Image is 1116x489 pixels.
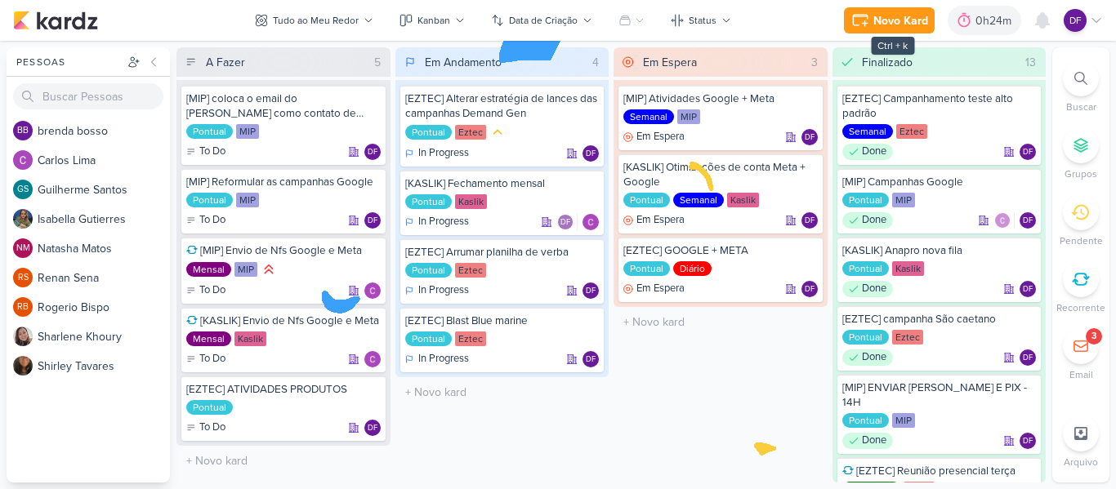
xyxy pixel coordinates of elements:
[199,351,225,367] p: To Do
[17,127,29,136] p: bb
[842,243,1037,258] div: [KASLIK] Anapro nova fila
[842,175,1037,189] div: [MIP] Campanhas Google
[677,109,700,124] div: MIP
[557,214,574,230] div: Diego Freitas
[1066,100,1096,114] p: Buscar
[364,144,381,160] div: Diego Freitas
[186,282,225,299] div: To Do
[1020,144,1036,160] div: Responsável: Diego Freitas
[583,351,599,367] div: Diego Freitas
[801,212,818,229] div: Diego Freitas
[186,331,231,346] div: Mensal
[842,464,1037,478] div: [EZTEC] Reunião presencial terça
[405,176,600,191] div: [KASLIK] Fechamento mensal
[13,83,163,109] input: Buscar Pessoas
[844,7,935,33] button: Novo Kard
[18,273,29,282] p: RS
[405,282,469,299] div: In Progress
[186,313,381,328] div: [KASLIK] Envio de Nfs Google e Meta
[16,244,30,253] p: NM
[862,212,886,229] p: Done
[261,261,277,278] div: Prioridade Alta
[206,54,245,71] div: A Fazer
[364,420,381,436] div: Responsável: Diego Freitas
[1020,349,1036,366] div: Responsável: Diego Freitas
[38,181,170,198] div: G u i l h e r m e S a n t o s
[38,122,170,140] div: b r e n d a b o s s o
[364,282,381,299] img: Carlos Lima
[842,212,893,229] div: Done
[583,145,599,162] div: Responsável: Diego Freitas
[862,281,886,297] p: Done
[1052,60,1109,114] li: Ctrl + F
[805,134,815,142] p: DF
[583,214,599,230] div: Responsável: Carlos Lima
[38,358,170,375] div: S h i r l e y T a v a r e s
[636,212,685,229] p: Em Espera
[364,420,381,436] div: Diego Freitas
[186,243,381,258] div: [MIP] Envio de Nfs Google e Meta
[405,91,600,121] div: [EZTEC] Alterar estratégia de lances das campanhas Demand Gen
[1020,144,1036,160] div: Diego Freitas
[186,175,381,189] div: [MIP] Reformular as campanhas Google
[405,214,469,230] div: In Progress
[586,54,605,71] div: 4
[1023,438,1033,446] p: DF
[186,91,381,121] div: [MIP] coloca o email do Rodrigo como contato de faturamento
[418,282,469,299] p: In Progress
[455,263,486,278] div: Eztec
[727,193,759,207] div: Kaslik
[801,212,818,229] div: Responsável: Diego Freitas
[405,145,469,162] div: In Progress
[489,124,506,140] div: Prioridade Média
[199,212,225,229] p: To Do
[586,287,596,296] p: DF
[38,152,170,169] div: C a r l o s L i m a
[368,217,377,225] p: DF
[199,144,225,160] p: To Do
[1020,281,1036,297] div: Diego Freitas
[364,351,381,367] div: Responsável: Carlos Lima
[186,420,225,436] div: To Do
[1020,212,1036,229] div: Responsável: Diego Freitas
[842,413,889,428] div: Pontual
[425,54,502,71] div: Em Andamento
[405,245,600,260] div: [EZTEC] Arrumar planilha de verba
[186,262,231,277] div: Mensal
[1023,286,1033,294] p: DF
[994,212,1011,229] img: Carlos Lima
[842,144,893,160] div: Done
[586,356,596,364] p: DF
[623,160,818,189] div: [KASLIK] Otimizações de conta Meta + Google
[13,121,33,140] div: brenda bosso
[186,351,225,367] div: To Do
[1020,433,1036,449] div: Diego Freitas
[364,351,381,367] img: Carlos Lima
[801,129,818,145] div: Responsável: Diego Freitas
[623,281,685,297] div: Em Espera
[842,433,893,449] div: Done
[801,281,818,297] div: Responsável: Diego Freitas
[557,214,578,230] div: Colaboradores: Diego Freitas
[1020,349,1036,366] div: Diego Freitas
[586,150,596,158] p: DF
[1069,13,1082,28] p: DF
[623,212,685,229] div: Em Espera
[623,109,674,124] div: Semanal
[1064,455,1098,469] p: Arquivo
[892,261,924,276] div: Kaslik
[560,219,570,227] p: DF
[673,193,724,207] div: Semanal
[842,380,1037,410] div: [MIP] ENVIAR BOLETO E PIX - 14H
[805,217,815,225] p: DF
[1091,330,1096,343] div: 3
[801,129,818,145] div: Diego Freitas
[199,420,225,436] p: To Do
[1019,54,1042,71] div: 13
[1020,212,1036,229] div: Diego Freitas
[234,262,257,277] div: MIP
[1023,354,1033,362] p: DF
[975,12,1016,29] div: 0h24m
[186,144,225,160] div: To Do
[842,124,893,139] div: Semanal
